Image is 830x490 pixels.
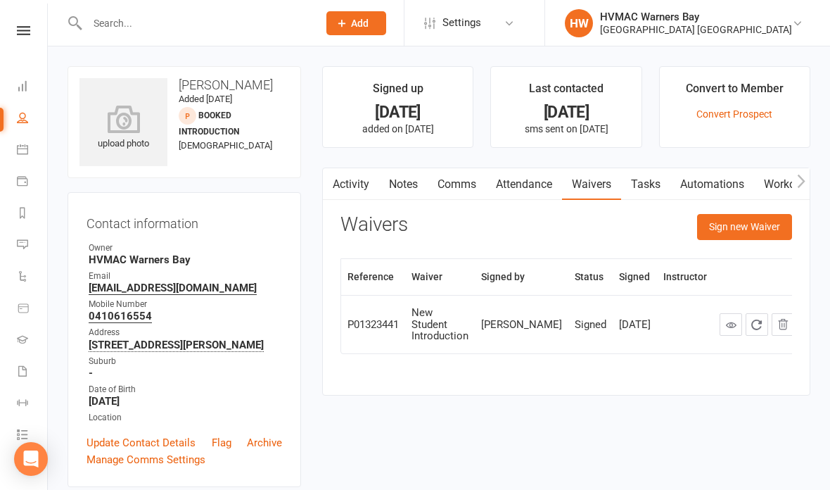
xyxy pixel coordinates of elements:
[754,168,821,201] a: Workouts
[621,168,670,201] a: Tasks
[17,103,49,135] a: People
[351,18,369,29] span: Add
[373,80,423,105] div: Signed up
[568,259,613,295] th: Status
[17,135,49,167] a: Calendar
[83,13,308,33] input: Search...
[697,214,792,239] button: Sign new Waiver
[17,72,49,103] a: Dashboard
[89,253,282,266] strong: HVMAC Warners Bay
[442,7,481,39] span: Settings
[89,383,282,396] div: Date of Birth
[657,259,713,295] th: Instructor
[79,78,289,92] h3: [PERSON_NAME]
[600,11,792,23] div: HVMAC Warners Bay
[89,270,282,283] div: Email
[89,411,282,425] div: Location
[212,434,231,451] a: Flag
[486,168,562,201] a: Attendance
[89,241,282,255] div: Owner
[179,111,239,137] span: Booked Introduction
[323,168,379,201] a: Activity
[475,259,568,295] th: Signed by
[247,434,282,451] a: Archive
[504,105,628,120] div: [DATE]
[179,94,232,104] time: Added [DATE]
[79,105,167,151] div: upload photo
[89,298,282,311] div: Mobile Number
[341,259,405,295] th: Reference
[87,211,282,231] h3: Contact information
[340,214,408,236] h3: Waivers
[481,319,562,331] div: [PERSON_NAME]
[565,9,593,37] div: HW
[87,451,205,468] a: Manage Comms Settings
[17,199,49,230] a: Reports
[89,355,282,368] div: Suburb
[686,80,784,105] div: Convert to Member
[17,294,49,325] a: Product Sales
[411,307,468,342] div: New Student Introduction
[89,326,282,339] div: Address
[14,442,48,476] div: Open Intercom Messenger
[696,108,772,120] a: Convert Prospect
[670,168,754,201] a: Automations
[575,319,606,331] div: Signed
[600,23,792,36] div: [GEOGRAPHIC_DATA] [GEOGRAPHIC_DATA]
[405,259,475,295] th: Waiver
[326,11,386,35] button: Add
[179,140,272,151] span: [DEMOGRAPHIC_DATA]
[17,167,49,199] a: Payments
[89,395,282,408] strong: [DATE]
[428,168,486,201] a: Comms
[529,80,604,105] div: Last contacted
[336,123,460,134] p: added on [DATE]
[619,319,651,331] div: [DATE]
[347,319,399,331] div: P01323441
[379,168,428,201] a: Notes
[89,367,282,379] strong: -
[613,259,657,295] th: Signed
[336,105,460,120] div: [DATE]
[87,434,196,451] a: Update Contact Details
[562,168,621,201] a: Waivers
[504,123,628,134] p: sms sent on [DATE]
